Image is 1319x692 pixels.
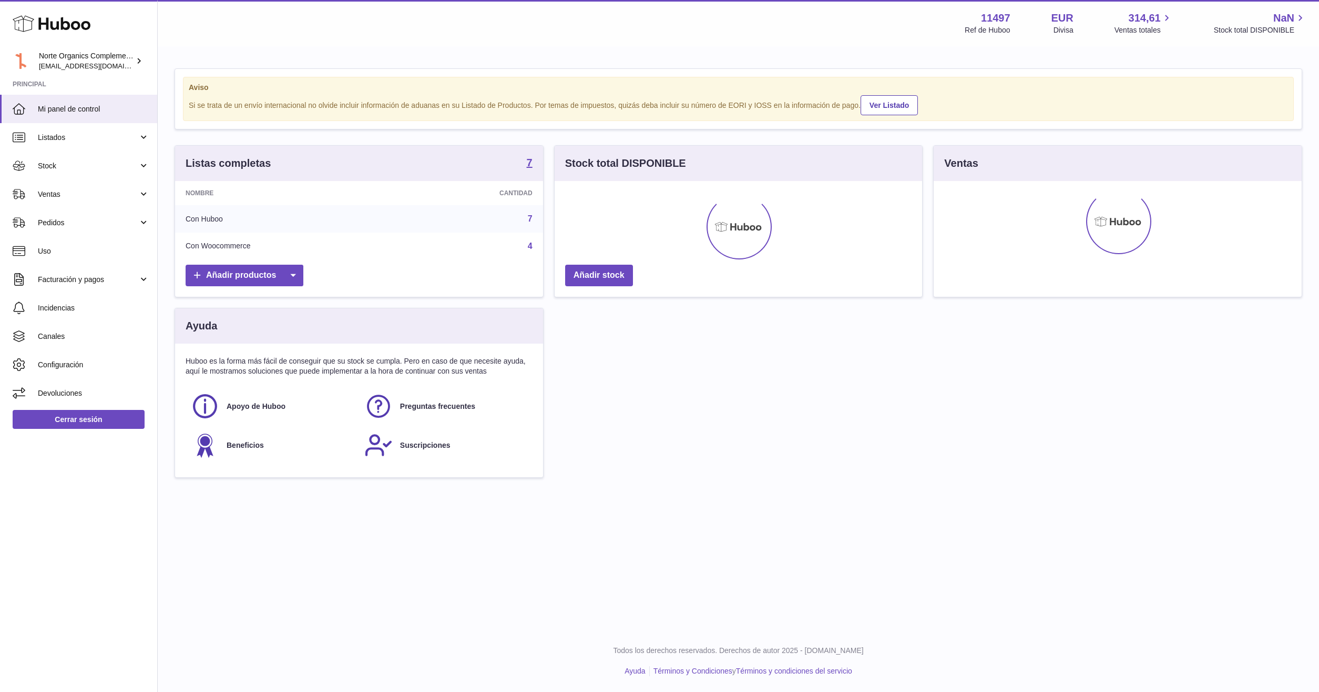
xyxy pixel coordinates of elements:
[38,388,149,398] span: Devoluciones
[186,356,533,376] p: Huboo es la forma más fácil de conseguir que su stock se cumpla. Pero en caso de que necesite ayu...
[1273,11,1294,25] span: NaN
[38,218,138,228] span: Pedidos
[565,156,686,171] h3: Stock total DISPONIBLE
[175,233,401,260] td: Con Woocommerce
[39,62,155,70] span: [EMAIL_ADDRESS][DOMAIN_NAME]
[39,51,134,71] div: Norte Organics Complementos Alimenticios S.L.
[401,181,543,205] th: Cantidad
[965,25,1010,35] div: Ref de Huboo
[38,189,138,199] span: Ventas
[528,242,533,250] a: 4
[38,133,138,143] span: Listados
[189,94,1288,115] div: Si se trata de un envío internacional no olvide incluir información de aduanas en su Listado de P...
[1214,25,1306,35] span: Stock total DISPONIBLE
[1114,11,1173,35] a: 314,61 Ventas totales
[227,440,264,450] span: Beneficios
[400,440,451,450] span: Suscripciones
[38,161,138,171] span: Stock
[1129,11,1161,25] span: 314,61
[736,667,852,675] a: Términos y condiciones del servicio
[1114,25,1173,35] span: Ventas totales
[166,646,1311,656] p: Todos los derechos reservados. Derechos de autor 2025 - [DOMAIN_NAME]
[186,265,303,286] a: Añadir productos
[364,431,527,459] a: Suscripciones
[38,246,149,256] span: Uso
[364,392,527,420] a: Preguntas frecuentes
[38,275,138,285] span: Facturación y pagos
[191,392,354,420] a: Apoyo de Huboo
[191,431,354,459] a: Beneficios
[565,265,633,286] a: Añadir stock
[38,303,149,313] span: Incidencias
[981,11,1010,25] strong: 11497
[400,402,475,412] span: Preguntas frecuentes
[227,402,285,412] span: Apoyo de Huboo
[528,214,533,223] a: 7
[625,667,645,675] a: Ayuda
[189,83,1288,93] strong: Aviso
[653,667,732,675] a: Términos y Condiciones
[650,666,852,676] li: y
[186,156,271,171] h3: Listas completas
[38,104,149,114] span: Mi panel de control
[175,181,401,205] th: Nombre
[527,157,533,170] a: 7
[186,319,217,333] h3: Ayuda
[1054,25,1073,35] div: Divisa
[861,95,918,115] a: Ver Listado
[13,410,145,429] a: Cerrar sesión
[1051,11,1073,25] strong: EUR
[1214,11,1306,35] a: NaN Stock total DISPONIBLE
[38,332,149,342] span: Canales
[175,205,401,233] td: Con Huboo
[944,156,978,171] h3: Ventas
[527,157,533,168] strong: 7
[38,360,149,370] span: Configuración
[13,53,28,69] img: norteorganics@gmail.com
